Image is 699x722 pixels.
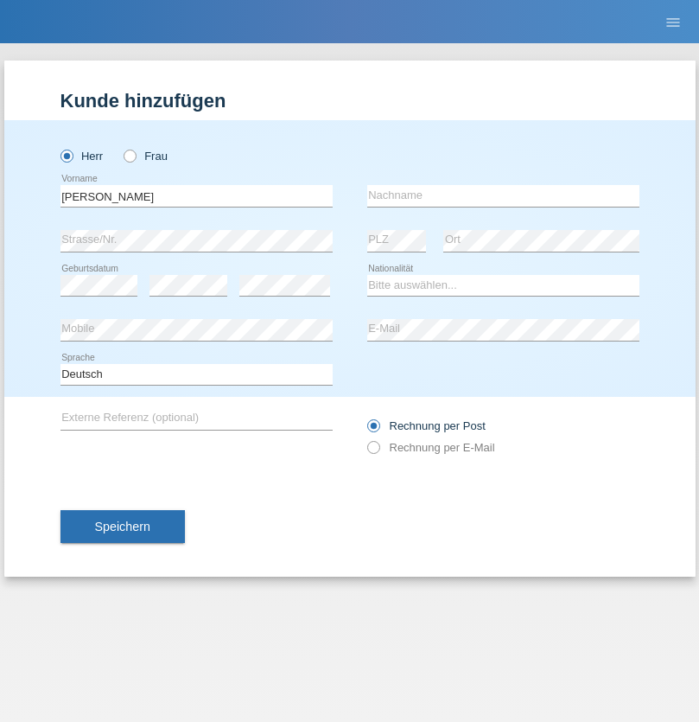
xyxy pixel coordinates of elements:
[664,14,682,31] i: menu
[95,520,150,534] span: Speichern
[656,16,690,27] a: menu
[60,150,72,161] input: Herr
[367,441,495,454] label: Rechnung per E-Mail
[124,150,135,161] input: Frau
[124,150,168,163] label: Frau
[60,150,104,163] label: Herr
[60,510,185,543] button: Speichern
[367,419,486,432] label: Rechnung per Post
[367,441,378,463] input: Rechnung per E-Mail
[60,90,639,112] h1: Kunde hinzufügen
[367,419,378,441] input: Rechnung per Post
